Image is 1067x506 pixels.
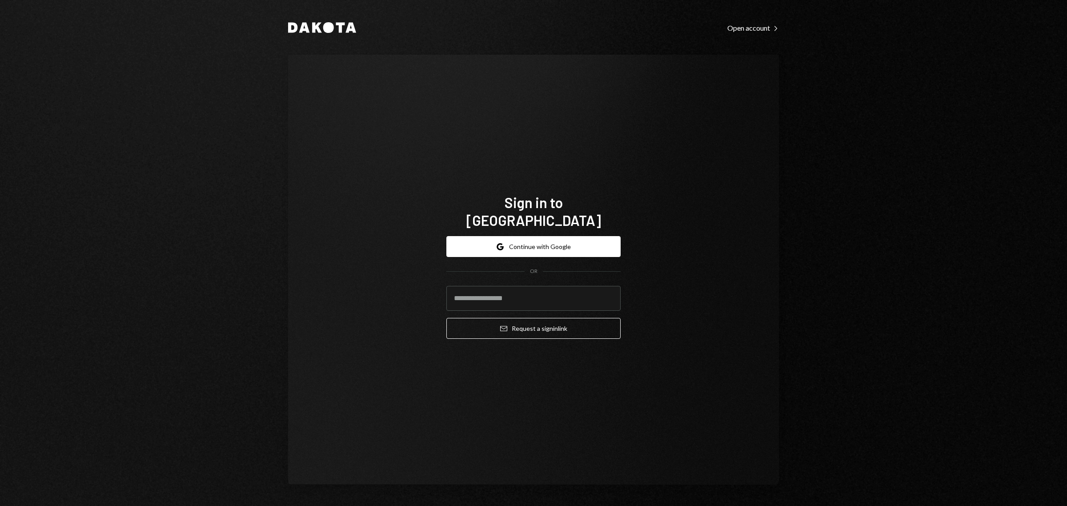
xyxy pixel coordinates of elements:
div: Open account [727,24,779,32]
h1: Sign in to [GEOGRAPHIC_DATA] [446,193,621,229]
button: Request a signinlink [446,318,621,339]
a: Open account [727,23,779,32]
button: Continue with Google [446,236,621,257]
div: OR [530,268,538,275]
